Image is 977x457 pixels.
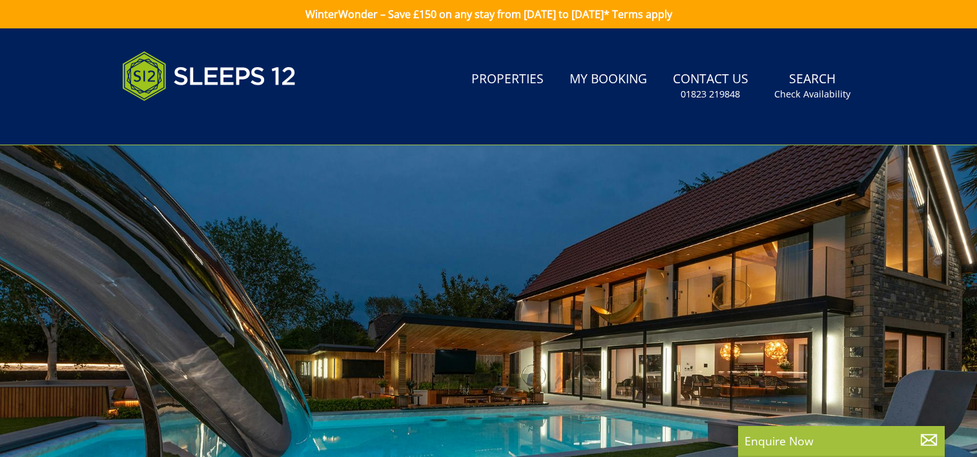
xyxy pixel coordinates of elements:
a: My Booking [564,65,652,94]
a: SearchCheck Availability [769,65,856,107]
small: Check Availability [774,88,850,101]
a: Properties [466,65,549,94]
a: Contact Us01823 219848 [668,65,754,107]
small: 01823 219848 [681,88,740,101]
p: Enquire Now [745,432,938,449]
iframe: Customer reviews powered by Trustpilot [116,116,251,127]
img: Sleeps 12 [122,44,296,108]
